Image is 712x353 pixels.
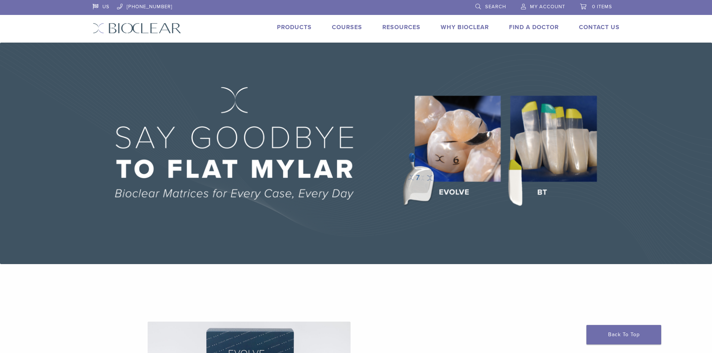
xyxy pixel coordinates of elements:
[592,4,612,10] span: 0 items
[93,23,181,34] img: Bioclear
[586,325,661,344] a: Back To Top
[509,24,559,31] a: Find A Doctor
[332,24,362,31] a: Courses
[441,24,489,31] a: Why Bioclear
[277,24,312,31] a: Products
[579,24,620,31] a: Contact Us
[485,4,506,10] span: Search
[530,4,565,10] span: My Account
[382,24,420,31] a: Resources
